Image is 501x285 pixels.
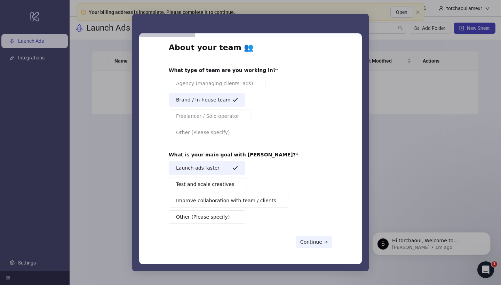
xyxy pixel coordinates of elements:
[169,109,252,123] button: Freelancer / Solo operator
[169,93,245,107] button: Brand / In-house team
[16,21,27,32] div: Profile image for Simon
[30,27,120,33] p: Message from Simon, sent 1m ago
[176,213,230,221] span: Other (Please specify)
[296,236,332,248] button: Continue →
[169,194,289,207] button: Improve collaboration with team / clients
[30,20,120,27] p: Hi torchaoui, Welcome to [DOMAIN_NAME]! 🎉 You’re all set to start launching ads effortlessly. Her...
[176,80,253,87] span: Agency (managing clients’ ads)
[169,178,247,191] button: Test and scale creatives
[169,126,245,139] button: Other (Please specify)
[169,152,296,157] b: What is your main goal with [PERSON_NAME]?
[176,181,234,188] span: Test and scale creatives
[176,164,220,172] span: Launch ads faster
[10,15,129,38] div: message notification from Simon, 1m ago. Hi torchaoui, Welcome to Kitchn.io! 🎉 You’re all set to ...
[176,129,230,136] span: Other (Please specify)
[169,210,245,224] button: Other (Please specify)
[169,43,253,52] b: About your team 👥
[176,113,239,120] span: Freelancer / Solo operator
[176,197,276,204] span: Improve collaboration with team / clients
[169,161,245,175] button: Launch ads faster
[176,96,230,104] span: Brand / In-house team
[169,67,276,73] b: What type of team are you working in?
[169,77,266,90] button: Agency (managing clients’ ads)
